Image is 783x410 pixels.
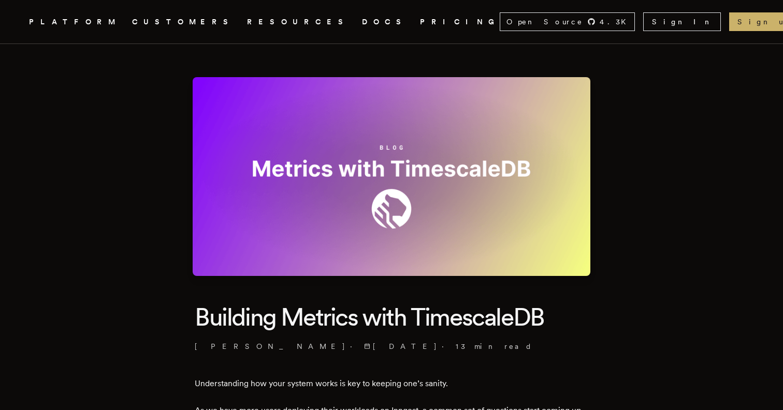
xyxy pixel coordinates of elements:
[506,17,583,27] span: Open Source
[247,16,350,28] button: RESOURCES
[29,16,120,28] button: PLATFORM
[364,341,438,352] span: [DATE]
[456,341,532,352] span: 13 min read
[195,376,588,391] p: Understanding how your system works is key to keeping one’s sanity.
[362,16,408,28] a: DOCS
[643,12,721,31] a: Sign In
[195,341,346,352] a: [PERSON_NAME]
[132,16,235,28] a: CUSTOMERS
[195,341,588,352] p: · ·
[600,17,632,27] span: 4.3 K
[193,77,590,276] img: Featured image for Building Metrics with TimescaleDB blog post
[195,301,588,333] h1: Building Metrics with TimescaleDB
[420,16,500,28] a: PRICING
